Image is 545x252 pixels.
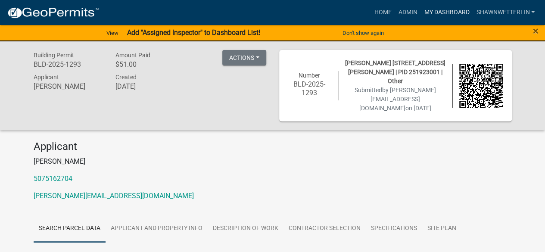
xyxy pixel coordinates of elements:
[34,52,74,59] span: Building Permit
[106,215,208,243] a: Applicant and Property Info
[345,59,445,84] span: [PERSON_NAME] [STREET_ADDRESS][PERSON_NAME] | PID 251923001 | Other
[366,215,422,243] a: Specifications
[339,26,387,40] button: Don't show again
[533,26,539,36] button: Close
[288,80,332,96] h6: BLD-2025-1293
[283,215,366,243] a: Contractor Selection
[420,4,473,21] a: My Dashboard
[115,52,150,59] span: Amount Paid
[34,82,103,90] h6: [PERSON_NAME]
[34,140,512,153] h4: Applicant
[115,60,184,68] h6: $51.00
[103,26,122,40] a: View
[115,74,136,81] span: Created
[34,74,59,81] span: Applicant
[34,215,106,243] a: Search Parcel Data
[208,215,283,243] a: Description of Work
[34,174,72,183] a: 5075162704
[473,4,538,21] a: ShawnWetterlin
[115,82,184,90] h6: [DATE]
[127,28,260,37] strong: Add "Assigned Inspector" to Dashboard List!
[299,72,320,79] span: Number
[355,87,436,112] span: Submitted on [DATE]
[359,87,436,112] span: by [PERSON_NAME][EMAIL_ADDRESS][DOMAIN_NAME]
[34,156,512,167] p: [PERSON_NAME]
[34,60,103,68] h6: BLD-2025-1293
[533,25,539,37] span: ×
[459,64,503,108] img: QR code
[371,4,395,21] a: Home
[222,50,266,65] button: Actions
[395,4,420,21] a: Admin
[34,192,194,200] a: [PERSON_NAME][EMAIL_ADDRESS][DOMAIN_NAME]
[422,215,461,243] a: Site Plan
